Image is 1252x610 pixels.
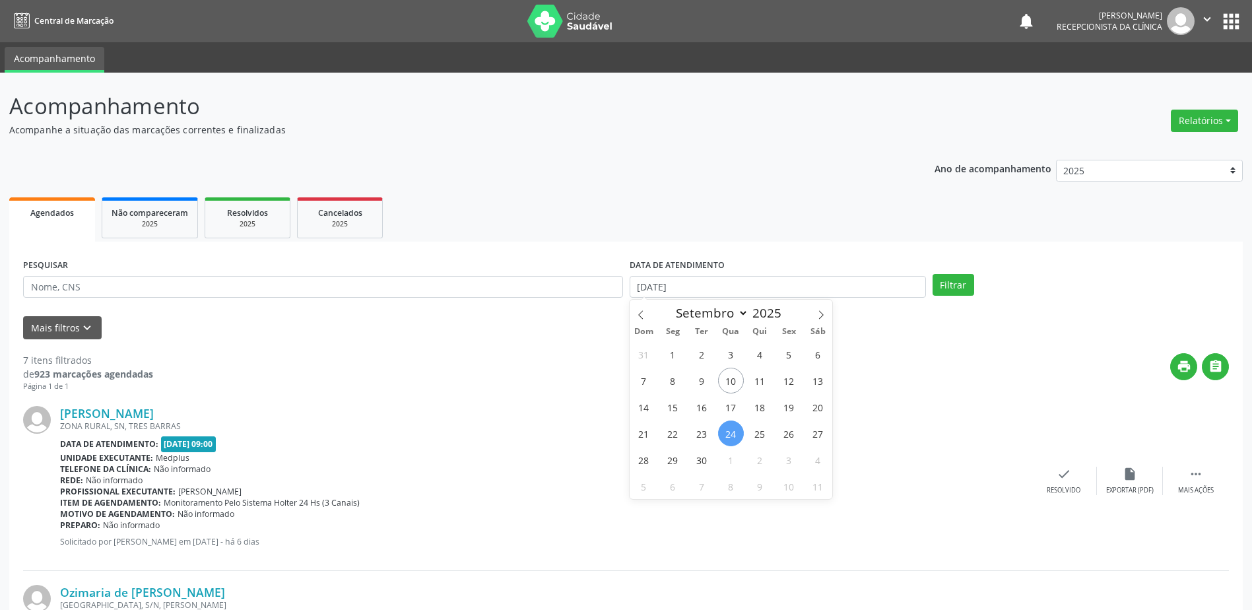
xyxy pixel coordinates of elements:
div: de [23,367,153,381]
button: print [1170,353,1197,380]
span: Outubro 3, 2025 [776,447,802,473]
i: insert_drive_file [1123,467,1137,481]
span: Setembro 22, 2025 [660,421,686,446]
input: Nome, CNS [23,276,623,298]
span: Setembro 14, 2025 [631,394,657,420]
b: Profissional executante: [60,486,176,497]
span: Setembro 15, 2025 [660,394,686,420]
b: Data de atendimento: [60,438,158,450]
a: [PERSON_NAME] [60,406,154,421]
span: Setembro 16, 2025 [689,394,715,420]
span: Sáb [803,327,832,336]
span: Setembro 29, 2025 [660,447,686,473]
span: Recepcionista da clínica [1057,21,1162,32]
i: check [1057,467,1071,481]
span: Setembro 8, 2025 [660,368,686,393]
span: Não informado [154,463,211,475]
div: Exportar (PDF) [1106,486,1154,495]
div: 2025 [214,219,280,229]
input: Selecione um intervalo [630,276,926,298]
b: Telefone da clínica: [60,463,151,475]
button: Relatórios [1171,110,1238,132]
span: Setembro 11, 2025 [747,368,773,393]
span: [PERSON_NAME] [178,486,242,497]
span: Setembro 1, 2025 [660,341,686,367]
i:  [1189,467,1203,481]
a: Ozimaria de [PERSON_NAME] [60,585,225,599]
b: Unidade executante: [60,452,153,463]
span: Setembro 17, 2025 [718,394,744,420]
div: 2025 [112,219,188,229]
span: Setembro 10, 2025 [718,368,744,393]
input: Year [748,304,792,322]
span: Outubro 5, 2025 [631,473,657,499]
span: Ter [687,327,716,336]
span: Outubro 10, 2025 [776,473,802,499]
p: Solicitado por [PERSON_NAME] em [DATE] - há 6 dias [60,536,1031,547]
span: Setembro 9, 2025 [689,368,715,393]
i: keyboard_arrow_down [80,321,94,335]
span: Seg [658,327,687,336]
strong: 923 marcações agendadas [34,368,153,380]
a: Acompanhamento [5,47,104,73]
span: Agendados [30,207,74,219]
p: Acompanhamento [9,90,873,123]
div: [PERSON_NAME] [1057,10,1162,21]
span: Monitoramento Pelo Sistema Holter 24 Hs (3 Canais) [164,497,360,508]
span: Setembro 26, 2025 [776,421,802,446]
span: Setembro 27, 2025 [805,421,831,446]
span: Setembro 12, 2025 [776,368,802,393]
i:  [1200,12,1214,26]
i:  [1208,359,1223,374]
span: Cancelados [318,207,362,219]
span: Outubro 9, 2025 [747,473,773,499]
span: Outubro 4, 2025 [805,447,831,473]
span: Setembro 2, 2025 [689,341,715,367]
div: Resolvido [1047,486,1080,495]
span: Não informado [103,520,160,531]
span: Setembro 20, 2025 [805,394,831,420]
span: Setembro 3, 2025 [718,341,744,367]
span: Setembro 13, 2025 [805,368,831,393]
span: Setembro 25, 2025 [747,421,773,446]
button: Mais filtroskeyboard_arrow_down [23,316,102,339]
b: Preparo: [60,520,100,531]
span: Setembro 28, 2025 [631,447,657,473]
span: Não informado [86,475,143,486]
p: Acompanhe a situação das marcações correntes e finalizadas [9,123,873,137]
img: img [1167,7,1195,35]
b: Rede: [60,475,83,486]
span: Outubro 1, 2025 [718,447,744,473]
div: ZONA RURAL, SN, TRES BARRAS [60,421,1031,432]
span: Qua [716,327,745,336]
span: Setembro 23, 2025 [689,421,715,446]
a: Central de Marcação [9,10,114,32]
span: Outubro 8, 2025 [718,473,744,499]
p: Ano de acompanhamento [935,160,1051,176]
span: Outubro 6, 2025 [660,473,686,499]
span: Dom [630,327,659,336]
span: Setembro 5, 2025 [776,341,802,367]
div: 7 itens filtrados [23,353,153,367]
span: Outubro 2, 2025 [747,447,773,473]
span: Setembro 24, 2025 [718,421,744,446]
span: Outubro 11, 2025 [805,473,831,499]
button:  [1202,353,1229,380]
div: 2025 [307,219,373,229]
span: Setembro 30, 2025 [689,447,715,473]
button: Filtrar [933,274,974,296]
label: DATA DE ATENDIMENTO [630,255,725,276]
i: print [1177,359,1191,374]
div: Página 1 de 1 [23,381,153,392]
select: Month [670,304,749,322]
b: Item de agendamento: [60,497,161,508]
span: Qui [745,327,774,336]
b: Motivo de agendamento: [60,508,175,520]
span: Setembro 19, 2025 [776,394,802,420]
div: Mais ações [1178,486,1214,495]
button: notifications [1017,12,1036,30]
label: PESQUISAR [23,255,68,276]
span: Setembro 21, 2025 [631,421,657,446]
span: Sex [774,327,803,336]
span: Central de Marcação [34,15,114,26]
